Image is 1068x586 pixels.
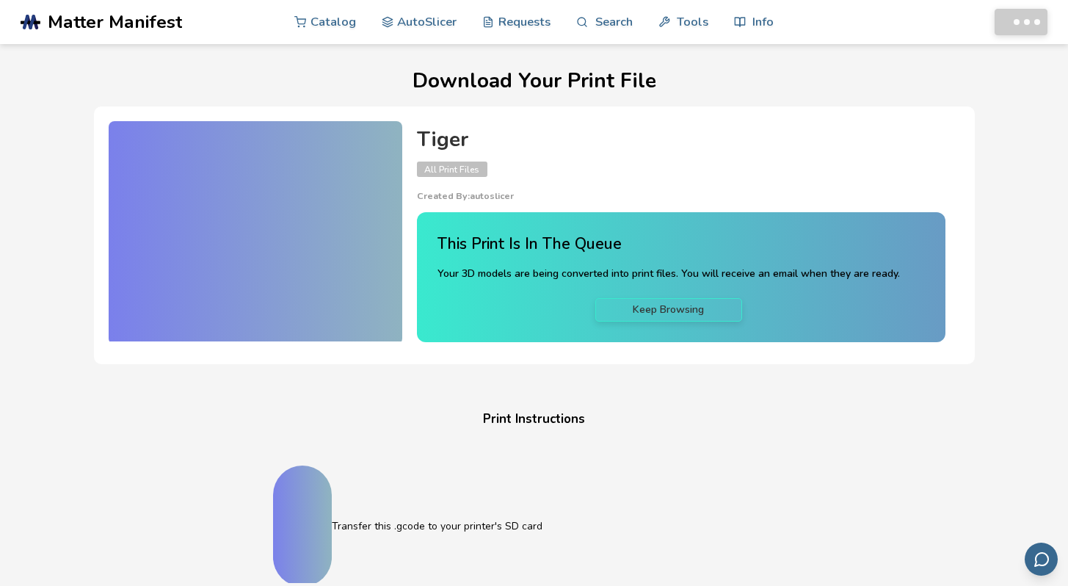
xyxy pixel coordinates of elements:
[332,518,796,534] p: Transfer this .gcode to your printer's SD card
[48,12,182,32] span: Matter Manifest
[21,70,1047,93] h1: Download Your Print File
[595,298,742,322] a: Keep Browsing
[437,233,900,256] h4: This Print Is In The Queue
[255,408,813,431] h4: Print Instructions
[417,129,945,151] h4: Tiger
[1025,543,1058,576] button: Send feedback via email
[417,191,945,201] p: Created By: autoslicer
[437,266,900,282] p: Your 3D models are being converted into print files. You will receive an email when they are ready.
[417,162,487,177] span: All Print Files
